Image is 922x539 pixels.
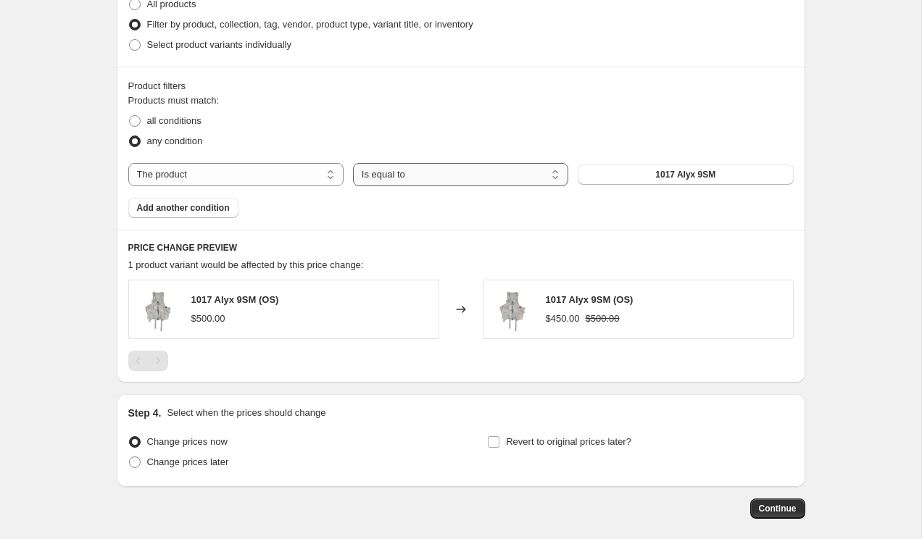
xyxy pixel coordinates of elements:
[147,115,202,126] span: all conditions
[137,202,230,214] span: Add another condition
[128,79,794,93] div: Product filters
[167,406,325,420] p: Select when the prices should change
[750,498,805,519] button: Continue
[147,456,229,467] span: Change prices later
[546,294,634,305] span: 1017 Alyx 9SM (OS)
[128,95,220,106] span: Products must match:
[128,198,238,218] button: Add another condition
[128,351,168,371] nav: Pagination
[147,19,473,30] span: Filter by product, collection, tag, vendor, product type, variant title, or inventory
[136,288,180,331] img: alx1_80x.png
[128,259,364,270] span: 1 product variant would be affected by this price change:
[128,242,794,254] h6: PRICE CHANGE PREVIEW
[506,436,631,447] span: Revert to original prices later?
[128,406,162,420] h2: Step 4.
[586,312,620,326] strike: $500.00
[655,169,715,180] span: 1017 Alyx 9SM
[147,39,291,50] span: Select product variants individually
[147,436,228,447] span: Change prices now
[491,288,534,331] img: alx1_80x.png
[578,164,793,185] button: 1017 Alyx 9SM
[191,294,279,305] span: 1017 Alyx 9SM (OS)
[759,503,797,514] span: Continue
[147,135,203,146] span: any condition
[546,312,580,326] div: $450.00
[191,312,225,326] div: $500.00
